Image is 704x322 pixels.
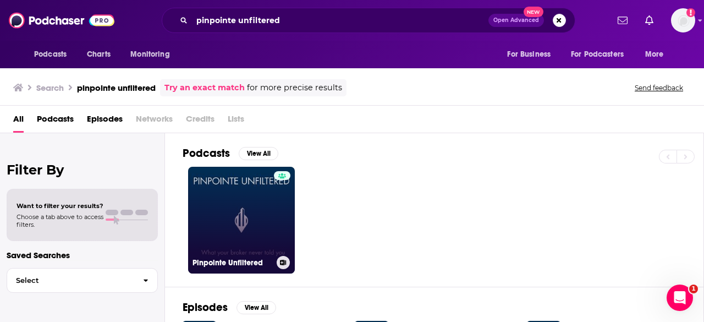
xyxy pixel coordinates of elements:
[7,277,134,284] span: Select
[130,47,169,62] span: Monitoring
[237,301,276,314] button: View All
[188,167,295,274] a: Pinpointe Unfiltered
[186,110,215,133] span: Credits
[136,110,173,133] span: Networks
[183,146,278,160] a: PodcastsView All
[183,146,230,160] h2: Podcasts
[524,7,543,17] span: New
[499,44,564,65] button: open menu
[16,213,103,228] span: Choose a tab above to access filters.
[26,44,81,65] button: open menu
[671,8,695,32] span: Logged in as MattieVG
[571,47,624,62] span: For Podcasters
[564,44,640,65] button: open menu
[507,47,551,62] span: For Business
[637,44,678,65] button: open menu
[34,47,67,62] span: Podcasts
[192,12,488,29] input: Search podcasts, credits, & more...
[183,301,276,314] a: EpisodesView All
[37,110,74,133] a: Podcasts
[183,301,228,314] h2: Episodes
[671,8,695,32] button: Show profile menu
[641,11,658,30] a: Show notifications dropdown
[36,83,64,93] h3: Search
[667,285,693,311] iframe: Intercom live chat
[686,8,695,17] svg: Add a profile image
[80,44,117,65] a: Charts
[164,81,245,94] a: Try an exact match
[87,47,111,62] span: Charts
[77,83,156,93] h3: pinpointe unfiltered
[7,268,158,293] button: Select
[13,110,24,133] a: All
[631,83,686,92] button: Send feedback
[7,162,158,178] h2: Filter By
[193,258,272,268] h3: Pinpointe Unfiltered
[689,285,698,293] span: 1
[16,202,103,210] span: Want to filter your results?
[493,18,539,23] span: Open Advanced
[87,110,123,133] a: Episodes
[247,81,342,94] span: for more precise results
[613,11,632,30] a: Show notifications dropdown
[123,44,184,65] button: open menu
[7,250,158,260] p: Saved Searches
[671,8,695,32] img: User Profile
[228,110,244,133] span: Lists
[9,10,114,31] img: Podchaser - Follow, Share and Rate Podcasts
[162,8,575,33] div: Search podcasts, credits, & more...
[645,47,664,62] span: More
[239,147,278,160] button: View All
[488,14,544,27] button: Open AdvancedNew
